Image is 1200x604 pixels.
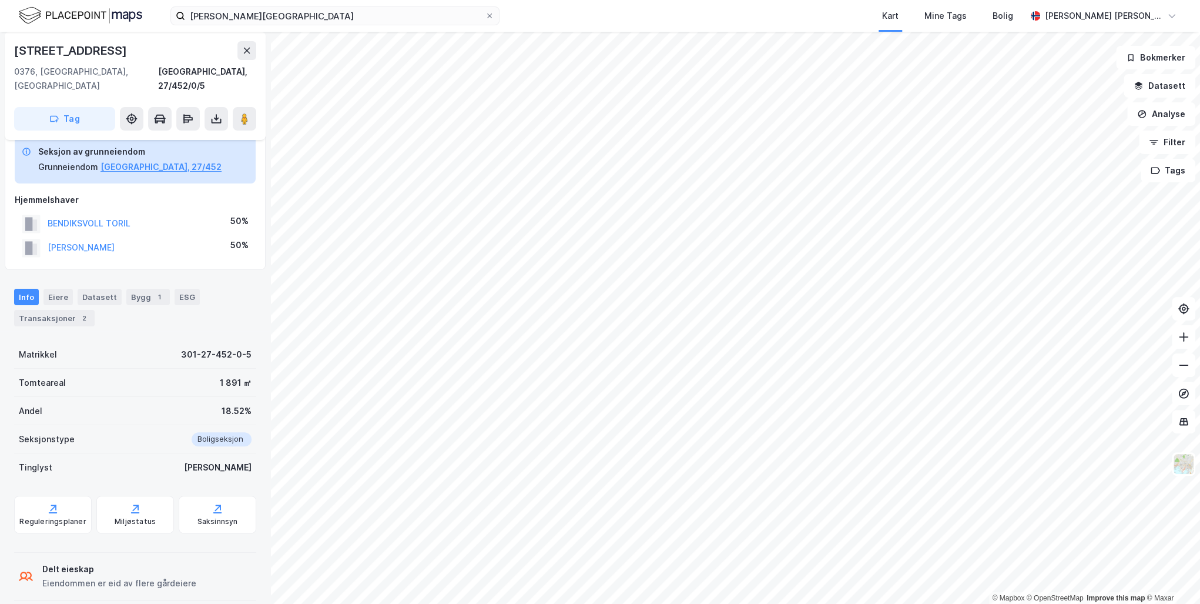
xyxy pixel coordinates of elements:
a: Mapbox [992,594,1024,602]
div: 18.52% [222,404,252,418]
div: [GEOGRAPHIC_DATA], 27/452/0/5 [158,65,256,93]
div: Reguleringsplaner [19,517,86,526]
div: 301-27-452-0-5 [181,348,252,362]
button: Tags [1141,159,1195,182]
div: Bolig [993,9,1013,23]
div: Bygg [126,289,170,305]
div: 50% [230,214,249,228]
div: Tomteareal [19,376,66,390]
button: Bokmerker [1116,46,1195,69]
iframe: Chat Widget [1141,548,1200,604]
button: Datasett [1124,74,1195,98]
div: Grunneiendom [38,160,98,174]
div: 0376, [GEOGRAPHIC_DATA], [GEOGRAPHIC_DATA] [14,65,158,93]
div: Saksinnsyn [197,517,238,526]
div: Miljøstatus [115,517,156,526]
input: Søk på adresse, matrikkel, gårdeiere, leietakere eller personer [185,7,485,25]
div: ESG [175,289,200,305]
div: [PERSON_NAME] [184,460,252,475]
div: 1 891 ㎡ [220,376,252,390]
img: Z [1172,453,1195,475]
div: [STREET_ADDRESS] [14,41,129,60]
button: Tag [14,107,115,131]
button: Analyse [1127,102,1195,126]
div: Transaksjoner [14,310,95,326]
div: Andel [19,404,42,418]
a: OpenStreetMap [1027,594,1084,602]
div: Delt eieskap [42,562,196,576]
div: Hjemmelshaver [15,193,256,207]
button: [GEOGRAPHIC_DATA], 27/452 [100,160,222,174]
div: Seksjonstype [19,432,75,446]
div: Mine Tags [924,9,967,23]
div: Matrikkel [19,348,57,362]
div: Kart [882,9,899,23]
div: Kontrollprogram for chat [1141,548,1200,604]
div: Datasett [78,289,122,305]
button: Filter [1139,131,1195,154]
div: Seksjon av grunneiendom [38,145,222,159]
div: [PERSON_NAME] [PERSON_NAME] [1045,9,1162,23]
div: Eiere [43,289,73,305]
div: Info [14,289,39,305]
div: Tinglyst [19,460,52,475]
div: 1 [153,291,165,303]
a: Improve this map [1087,594,1145,602]
div: 50% [230,238,249,252]
img: logo.f888ab2527a4732fd821a326f86c7f29.svg [19,5,142,26]
div: Eiendommen er eid av flere gårdeiere [42,576,196,590]
div: 2 [78,312,90,324]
